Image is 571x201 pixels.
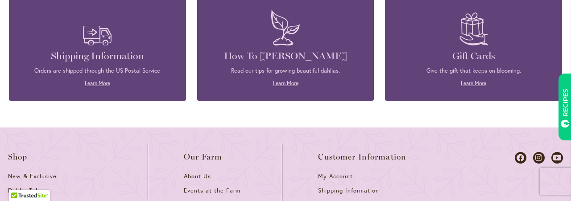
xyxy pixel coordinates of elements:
p: Orders are shipped through the US Postal Service [22,67,173,75]
span: Customer Information [318,152,406,161]
a: Learn More [85,80,110,86]
a: Learn More [461,80,486,86]
span: Our Farm [184,152,222,161]
h4: Gift Cards [398,50,549,62]
a: Dahlias on Instagram [533,152,545,164]
a: Dahlias on Facebook [515,152,526,164]
h4: How To [PERSON_NAME] [211,50,361,62]
a: Learn More [273,80,298,86]
span: Shop [8,152,28,161]
a: Dahlias on Youtube [551,152,563,164]
p: Give the gift that keeps on blooming. [398,67,549,75]
h4: Shipping Information [22,50,173,62]
p: Read our tips for growing beautiful dahlias. [211,67,361,75]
